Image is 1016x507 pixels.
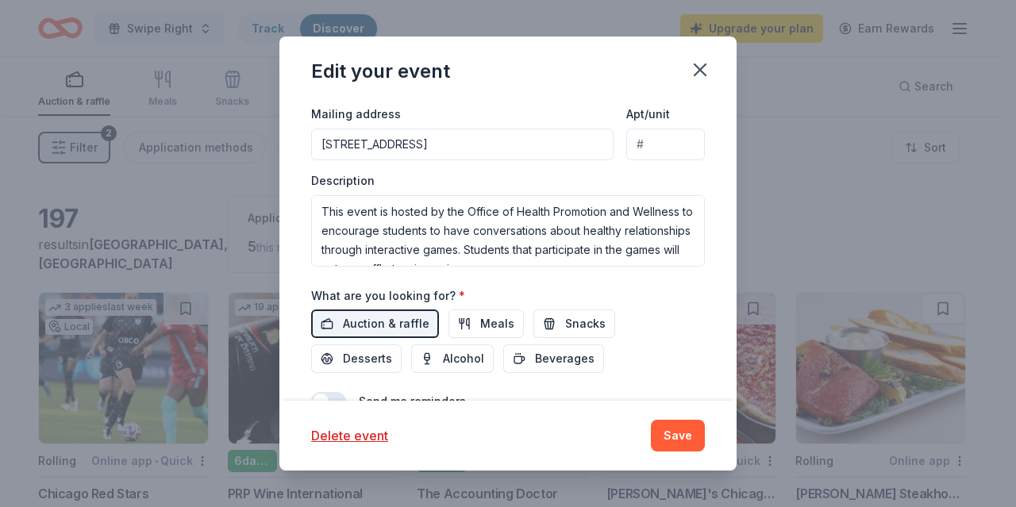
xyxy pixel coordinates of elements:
[311,344,402,373] button: Desserts
[311,426,388,445] button: Delete event
[626,106,670,122] label: Apt/unit
[311,288,465,304] label: What are you looking for?
[535,349,595,368] span: Beverages
[311,129,614,160] input: Enter a US address
[448,309,524,338] button: Meals
[626,129,705,160] input: #
[533,309,615,338] button: Snacks
[443,349,484,368] span: Alcohol
[311,195,705,267] textarea: This event is hosted by the Office of Health Promotion and Wellness to encourage students to have...
[480,314,514,333] span: Meals
[343,349,392,368] span: Desserts
[411,344,494,373] button: Alcohol
[311,173,375,189] label: Description
[311,106,401,122] label: Mailing address
[311,59,450,84] div: Edit your event
[565,314,606,333] span: Snacks
[311,309,439,338] button: Auction & raffle
[503,344,604,373] button: Beverages
[343,314,429,333] span: Auction & raffle
[651,420,705,451] button: Save
[359,394,466,408] label: Send me reminders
